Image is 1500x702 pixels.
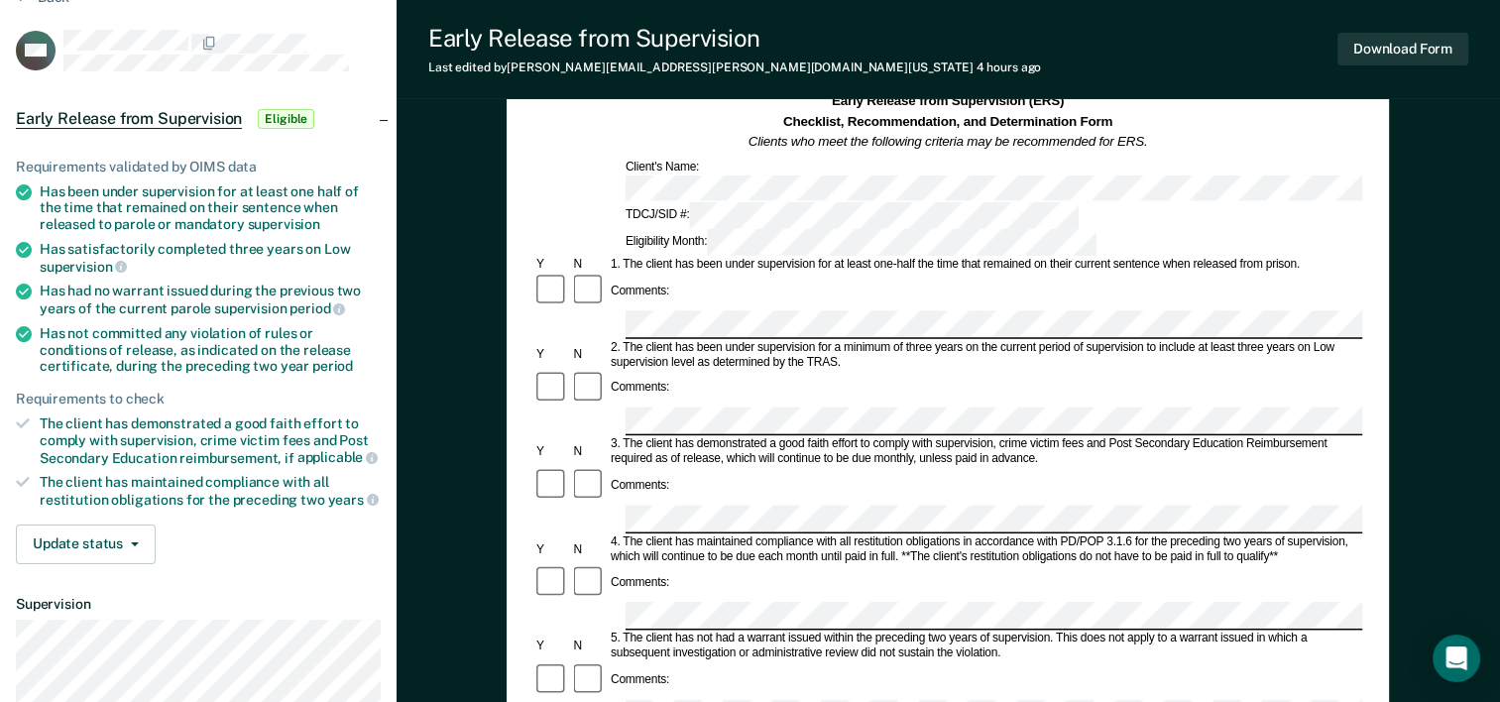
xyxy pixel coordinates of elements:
[16,596,381,613] dt: Supervision
[16,391,381,408] div: Requirements to check
[608,673,672,688] div: Comments:
[533,347,570,362] div: Y
[16,109,242,129] span: Early Release from Supervision
[428,60,1041,74] div: Last edited by [PERSON_NAME][EMAIL_ADDRESS][PERSON_NAME][DOMAIN_NAME][US_STATE]
[783,114,1112,129] strong: Checklist, Recommendation, and Determination Form
[571,444,608,459] div: N
[608,437,1362,467] div: 3. The client has demonstrated a good faith effort to comply with supervision, crime victim fees ...
[571,542,608,557] div: N
[571,258,608,273] div: N
[832,94,1064,109] strong: Early Release from Supervision (ERS)
[533,542,570,557] div: Y
[533,258,570,273] div: Y
[40,241,381,275] div: Has satisfactorily completed three years on Low
[328,492,379,508] span: years
[428,24,1041,53] div: Early Release from Supervision
[608,258,1362,273] div: 1. The client has been under supervision for at least one-half the time that remained on their cu...
[608,534,1362,564] div: 4. The client has maintained compliance with all restitution obligations in accordance with PD/PO...
[40,325,381,375] div: Has not committed any violation of rules or conditions of release, as indicated on the release ce...
[623,229,1099,256] div: Eligibility Month:
[40,283,381,316] div: Has had no warrant issued during the previous two years of the current parole supervision
[608,632,1362,661] div: 5. The client has not had a warrant issued within the preceding two years of supervision. This do...
[608,478,672,493] div: Comments:
[571,347,608,362] div: N
[571,640,608,654] div: N
[608,284,672,298] div: Comments:
[297,449,378,465] span: applicable
[533,444,570,459] div: Y
[16,525,156,564] button: Update status
[1337,33,1468,65] button: Download Form
[40,415,381,466] div: The client has demonstrated a good faith effort to comply with supervision, crime victim fees and...
[289,300,345,316] span: period
[977,60,1042,74] span: 4 hours ago
[40,183,381,233] div: Has been under supervision for at least one half of the time that remained on their sentence when...
[248,216,320,232] span: supervision
[608,381,672,396] div: Comments:
[608,576,672,591] div: Comments:
[258,109,314,129] span: Eligible
[623,203,1082,230] div: TDCJ/SID #:
[533,640,570,654] div: Y
[40,474,381,508] div: The client has maintained compliance with all restitution obligations for the preceding two
[1433,635,1480,682] div: Open Intercom Messenger
[16,159,381,175] div: Requirements validated by OIMS data
[312,358,353,374] span: period
[608,340,1362,370] div: 2. The client has been under supervision for a minimum of three years on the current period of su...
[749,134,1148,149] em: Clients who meet the following criteria may be recommended for ERS.
[40,259,127,275] span: supervision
